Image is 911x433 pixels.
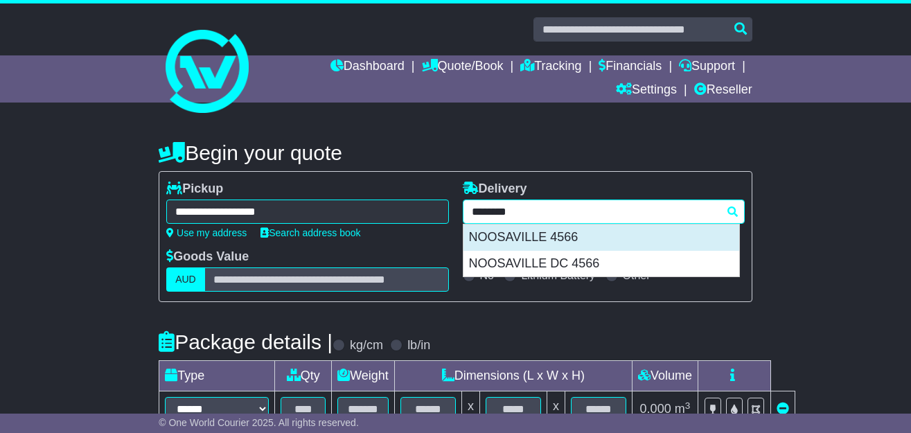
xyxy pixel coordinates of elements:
label: Goods Value [166,249,249,265]
td: Volume [632,361,698,391]
a: Reseller [694,79,752,103]
div: NOOSAVILLE 4566 [463,224,739,251]
td: Weight [332,361,395,391]
td: x [461,391,479,427]
td: Type [159,361,275,391]
a: Quote/Book [422,55,504,79]
label: kg/cm [350,338,383,353]
sup: 3 [685,400,691,411]
h4: Begin your quote [159,141,752,164]
a: Dashboard [330,55,405,79]
div: NOOSAVILLE DC 4566 [463,251,739,277]
a: Search address book [260,227,360,238]
span: 0.000 [640,402,671,416]
a: Use my address [166,227,247,238]
a: Financials [599,55,662,79]
a: Tracking [520,55,581,79]
td: x [547,391,565,427]
a: Support [679,55,735,79]
typeahead: Please provide city [463,200,745,224]
label: lb/in [407,338,430,353]
span: m [675,402,691,416]
label: AUD [166,267,205,292]
a: Remove this item [777,402,789,416]
label: Delivery [463,182,527,197]
td: Dimensions (L x W x H) [394,361,632,391]
td: Qty [275,361,332,391]
span: © One World Courier 2025. All rights reserved. [159,417,359,428]
a: Settings [616,79,677,103]
h4: Package details | [159,330,333,353]
label: Pickup [166,182,223,197]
